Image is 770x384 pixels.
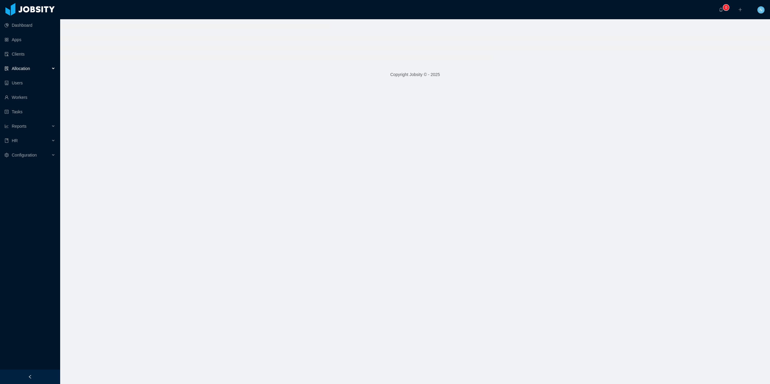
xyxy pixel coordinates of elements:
[759,6,762,14] span: N
[5,153,9,157] i: icon: setting
[12,153,37,157] span: Configuration
[12,124,26,129] span: Reports
[5,66,9,71] i: icon: solution
[5,48,55,60] a: icon: auditClients
[5,139,9,143] i: icon: book
[738,8,742,12] i: icon: plus
[12,138,18,143] span: HR
[5,124,9,128] i: icon: line-chart
[5,77,55,89] a: icon: robotUsers
[5,34,55,46] a: icon: appstoreApps
[5,91,55,103] a: icon: userWorkers
[723,5,729,11] sup: 0
[719,8,723,12] i: icon: bell
[60,64,770,85] footer: Copyright Jobsity © - 2025
[12,66,30,71] span: Allocation
[5,106,55,118] a: icon: profileTasks
[5,19,55,31] a: icon: pie-chartDashboard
